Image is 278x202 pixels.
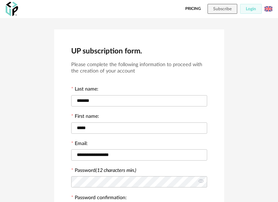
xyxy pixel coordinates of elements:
label: Email: [71,141,88,148]
span: Subscribe [213,7,232,11]
label: Last name: [71,87,98,93]
img: us [265,5,272,13]
a: Pricing [185,4,201,14]
i: (12 characters min.) [96,168,136,173]
button: Subscribe [208,4,237,14]
span: Login [246,7,256,11]
label: Password [75,168,136,173]
label: First name: [71,114,99,120]
h2: UP subscription form. [71,46,207,56]
h3: Please complete the following information to proceed with the creation of your account [71,62,207,75]
label: Password confirmation: [71,195,127,202]
img: OXP [6,2,18,16]
button: Login [240,4,262,14]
